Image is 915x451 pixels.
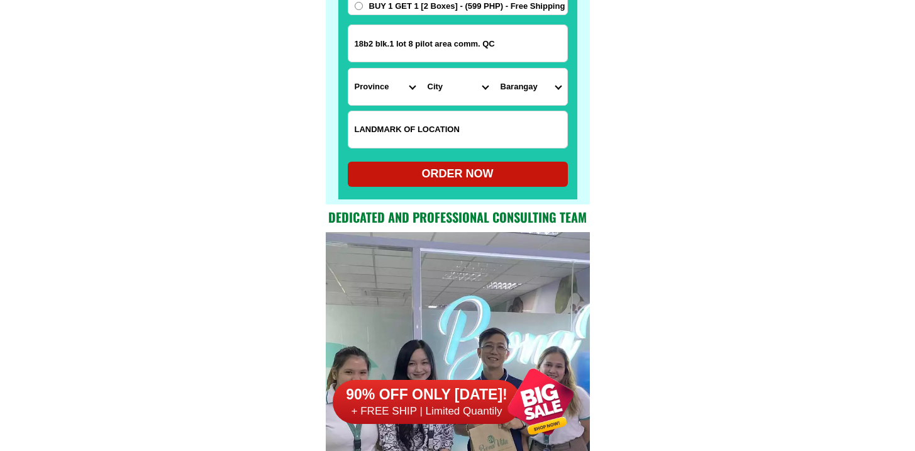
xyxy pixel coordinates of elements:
[326,208,590,226] h2: Dedicated and professional consulting team
[333,386,521,404] h6: 90% OFF ONLY [DATE]!
[333,404,521,418] h6: + FREE SHIP | Limited Quantily
[348,69,421,105] select: Select province
[421,69,494,105] select: Select district
[348,165,568,182] div: ORDER NOW
[494,69,567,105] select: Select commune
[355,2,363,10] input: BUY 1 GET 1 [2 Boxes] - (599 PHP) - Free Shipping
[348,111,567,148] input: Input LANDMARKOFLOCATION
[348,25,567,62] input: Input address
